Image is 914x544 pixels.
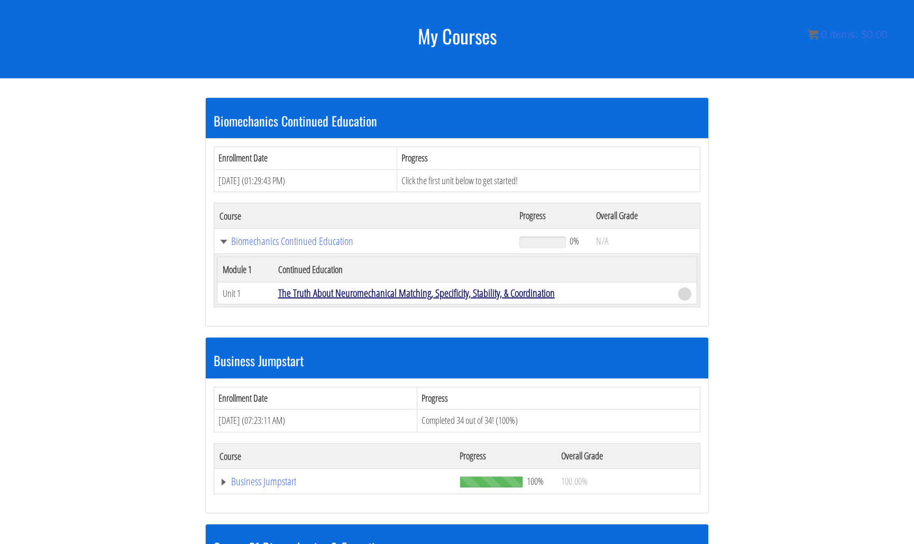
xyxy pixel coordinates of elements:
[830,29,858,40] span: items:
[417,410,700,432] td: Completed 34 out of 34! (100%)
[570,235,579,247] span: 0%
[454,443,556,469] th: Progress
[397,147,700,169] th: Progress
[397,169,700,192] td: Click the first unit below to get started!
[220,476,449,487] a: Business Jumpstart
[861,29,888,40] bdi: 0.00
[214,410,417,432] td: [DATE] (07:23:11 AM)
[821,29,827,40] span: 0
[214,203,514,229] th: Course
[214,443,454,469] th: Course
[808,29,818,40] img: icon11.png
[527,475,544,487] span: 100%
[214,147,397,169] th: Enrollment Date
[591,203,700,229] th: Overall Grade
[217,257,273,283] th: Module 1
[214,169,397,192] td: [DATE] (01:29:43 PM)
[217,283,273,304] td: Unit 1
[556,443,700,469] th: Overall Grade
[591,229,700,254] td: N/A
[273,257,673,283] th: Continued Education
[214,353,700,367] h3: Business Jumpstart
[417,387,700,410] th: Progress
[808,29,888,40] a: 0 items: $0.00
[220,236,509,247] a: Biomechanics Continued Education
[278,286,555,300] a: The Truth About Neuromechanical Matching, Specificity, Stability, & Coordination
[214,114,700,128] h3: Biomechanics Continued Education
[556,469,700,494] td: 100.00%
[214,387,417,410] th: Enrollment Date
[514,203,591,229] th: Progress
[861,29,867,40] span: $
